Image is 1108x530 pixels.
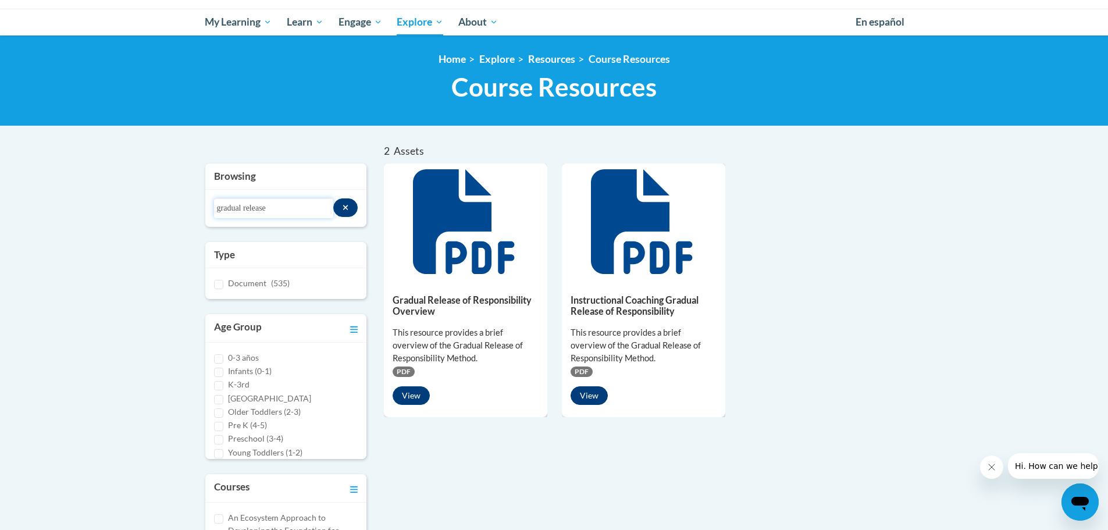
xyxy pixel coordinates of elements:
h3: Age Group [214,320,262,336]
iframe: Button to launch messaging window [1061,483,1099,521]
span: About [458,15,498,29]
label: 0-3 años [228,351,259,364]
label: Young Toddlers (1-2) [228,446,302,459]
h5: Gradual Release of Responsibility Overview [393,294,539,317]
a: Resources [528,53,575,65]
span: Course Resources [451,72,657,102]
a: Explore [479,53,515,65]
a: Course Resources [589,53,670,65]
span: 2 [384,145,390,157]
h3: Browsing [214,169,358,183]
h3: Type [214,248,358,262]
span: (535) [271,278,290,288]
span: Learn [287,15,323,29]
span: Assets [394,145,424,157]
span: PDF [393,367,415,377]
label: K-3rd [228,378,250,391]
a: Toggle collapse [350,480,358,496]
iframe: Message from company [1008,453,1099,479]
label: Preschool (3-4) [228,432,283,445]
span: My Learning [205,15,272,29]
a: Toggle collapse [350,320,358,336]
span: Explore [397,15,443,29]
label: [GEOGRAPHIC_DATA] [228,392,311,405]
span: PDF [571,367,593,377]
a: Home [439,53,466,65]
iframe: Close message [980,456,1003,479]
span: Hi. How can we help? [7,8,94,17]
div: This resource provides a brief overview of the Gradual Release of Responsibility Method. [571,326,717,365]
label: Infants (0-1) [228,365,272,378]
div: This resource provides a brief overview of the Gradual Release of Responsibility Method. [393,326,539,365]
span: En español [856,16,904,28]
a: About [451,9,505,35]
a: En español [848,10,912,34]
a: Engage [331,9,390,35]
a: My Learning [198,9,280,35]
span: Engage [339,15,382,29]
h5: Instructional Coaching Gradual Release of Responsibility [571,294,717,317]
button: Search resources [333,198,358,217]
label: Pre K (4-5) [228,419,267,432]
a: Learn [279,9,331,35]
a: Explore [389,9,451,35]
span: Document [228,278,266,288]
div: Main menu [188,9,921,35]
h3: Courses [214,480,250,496]
button: View [571,386,608,405]
button: View [393,386,430,405]
label: Older Toddlers (2-3) [228,405,301,418]
input: Search resources [214,198,333,218]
